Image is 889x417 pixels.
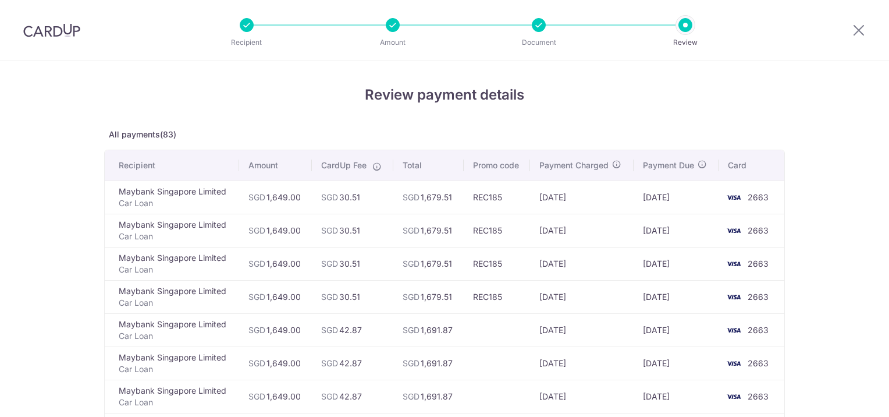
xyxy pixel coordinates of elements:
td: 1,649.00 [239,347,312,380]
td: [DATE] [634,214,719,247]
p: Car Loan [119,197,230,209]
td: 1,679.51 [393,247,464,280]
td: [DATE] [530,280,634,313]
img: CardUp [23,23,80,37]
p: Car Loan [119,330,230,342]
td: Maybank Singapore Limited [105,313,239,347]
td: 1,649.00 [239,247,312,280]
span: SGD [248,358,265,368]
td: [DATE] [634,181,719,214]
td: 30.51 [312,214,393,247]
td: Maybank Singapore Limited [105,347,239,380]
td: 1,679.51 [393,181,464,214]
span: 2663 [748,292,769,302]
th: Total [393,150,464,181]
td: [DATE] [634,247,719,280]
td: 1,691.87 [393,380,464,413]
td: 1,691.87 [393,313,464,347]
td: 1,649.00 [239,313,312,347]
td: [DATE] [530,181,634,214]
span: SGD [248,391,265,401]
td: [DATE] [634,313,719,347]
span: SGD [248,192,265,202]
img: <span class="translation_missing" title="translation missing: en.account_steps.new_confirm_form.b... [722,190,745,204]
p: Car Loan [119,397,230,408]
p: Amount [350,37,436,48]
td: [DATE] [530,347,634,380]
th: Promo code [464,150,530,181]
td: REC185 [464,280,530,313]
span: SGD [321,325,338,335]
span: 2663 [748,225,769,235]
img: <span class="translation_missing" title="translation missing: en.account_steps.new_confirm_form.b... [722,356,745,370]
p: Car Loan [119,297,230,309]
td: [DATE] [634,347,719,380]
td: 1,679.51 [393,280,464,313]
td: 1,649.00 [239,280,312,313]
td: 30.51 [312,181,393,214]
td: 42.87 [312,313,393,347]
td: REC185 [464,247,530,280]
p: Car Loan [119,231,230,242]
td: 1,649.00 [239,181,312,214]
td: [DATE] [634,380,719,413]
td: [DATE] [530,247,634,280]
span: Payment Due [643,160,694,171]
th: Card [719,150,784,181]
p: Review [642,37,728,48]
td: Maybank Singapore Limited [105,181,239,214]
span: SGD [321,358,338,368]
td: 42.87 [312,347,393,380]
span: SGD [321,391,338,401]
td: Maybank Singapore Limited [105,214,239,247]
p: Car Loan [119,363,230,375]
span: SGD [321,292,338,302]
span: CardUp Fee [321,160,367,171]
td: Maybank Singapore Limited [105,247,239,280]
span: 2663 [748,391,769,401]
td: [DATE] [530,380,634,413]
td: [DATE] [530,313,634,347]
span: 2663 [748,325,769,335]
span: 2663 [748,358,769,368]
td: [DATE] [530,214,634,247]
p: Document [496,37,582,48]
td: 1,649.00 [239,214,312,247]
p: All payments(83) [104,129,785,140]
img: <span class="translation_missing" title="translation missing: en.account_steps.new_confirm_form.b... [722,323,745,337]
td: 1,679.51 [393,214,464,247]
img: <span class="translation_missing" title="translation missing: en.account_steps.new_confirm_form.b... [722,290,745,304]
span: 2663 [748,192,769,202]
td: 42.87 [312,380,393,413]
span: 2663 [748,259,769,268]
img: <span class="translation_missing" title="translation missing: en.account_steps.new_confirm_form.b... [722,390,745,404]
p: Recipient [204,37,290,48]
span: SGD [403,259,419,268]
th: Recipient [105,150,239,181]
td: [DATE] [634,280,719,313]
span: SGD [403,225,419,235]
td: 1,649.00 [239,380,312,413]
span: SGD [403,325,419,335]
h4: Review payment details [104,84,785,105]
th: Amount [239,150,312,181]
td: REC185 [464,181,530,214]
td: 30.51 [312,247,393,280]
img: <span class="translation_missing" title="translation missing: en.account_steps.new_confirm_form.b... [722,257,745,271]
td: REC185 [464,214,530,247]
p: Car Loan [119,264,230,275]
span: SGD [248,259,265,268]
span: SGD [321,259,338,268]
img: <span class="translation_missing" title="translation missing: en.account_steps.new_confirm_form.b... [722,224,745,238]
span: SGD [403,391,419,401]
td: 1,691.87 [393,347,464,380]
span: SGD [403,192,419,202]
span: Payment Charged [539,160,609,171]
span: SGD [321,192,338,202]
td: Maybank Singapore Limited [105,380,239,413]
span: SGD [248,292,265,302]
span: SGD [321,225,338,235]
span: SGD [248,325,265,335]
td: 30.51 [312,280,393,313]
td: Maybank Singapore Limited [105,280,239,313]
